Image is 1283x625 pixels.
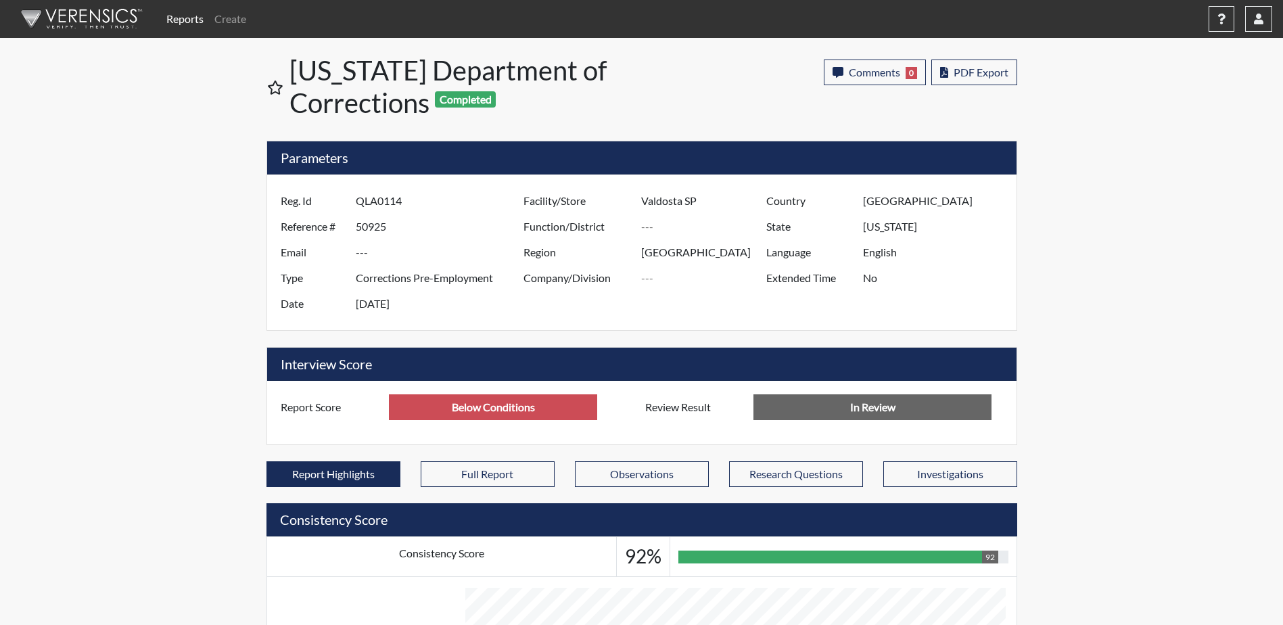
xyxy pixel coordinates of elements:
span: 0 [906,67,917,79]
input: --- [863,188,1012,214]
label: State [756,214,863,239]
input: --- [641,188,770,214]
input: --- [356,239,527,265]
td: Consistency Score [266,537,617,577]
h5: Interview Score [267,348,1017,381]
a: Create [209,5,252,32]
input: No Decision [753,394,992,420]
label: Email [271,239,356,265]
label: Company/Division [513,265,642,291]
a: Reports [161,5,209,32]
label: Reference # [271,214,356,239]
label: Date [271,291,356,317]
button: Observations [575,461,709,487]
span: Comments [849,66,900,78]
span: PDF Export [954,66,1008,78]
label: Type [271,265,356,291]
label: Function/District [513,214,642,239]
input: --- [863,239,1012,265]
h3: 92% [625,545,661,568]
input: --- [863,265,1012,291]
div: 92 [982,551,998,563]
button: Investigations [883,461,1017,487]
label: Region [513,239,642,265]
input: --- [356,291,527,317]
label: Language [756,239,863,265]
button: Report Highlights [266,461,400,487]
input: --- [389,394,597,420]
button: Research Questions [729,461,863,487]
input: --- [641,214,770,239]
label: Facility/Store [513,188,642,214]
input: --- [641,239,770,265]
input: --- [356,188,527,214]
button: PDF Export [931,60,1017,85]
label: Reg. Id [271,188,356,214]
button: Comments0 [824,60,926,85]
span: Completed [435,91,496,108]
input: --- [356,265,527,291]
button: Full Report [421,461,555,487]
h5: Parameters [267,141,1017,175]
label: Extended Time [756,265,863,291]
label: Country [756,188,863,214]
input: --- [641,265,770,291]
h5: Consistency Score [266,503,1017,536]
input: --- [356,214,527,239]
h1: [US_STATE] Department of Corrections [289,54,643,119]
label: Review Result [635,394,754,420]
input: --- [863,214,1012,239]
label: Report Score [271,394,390,420]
